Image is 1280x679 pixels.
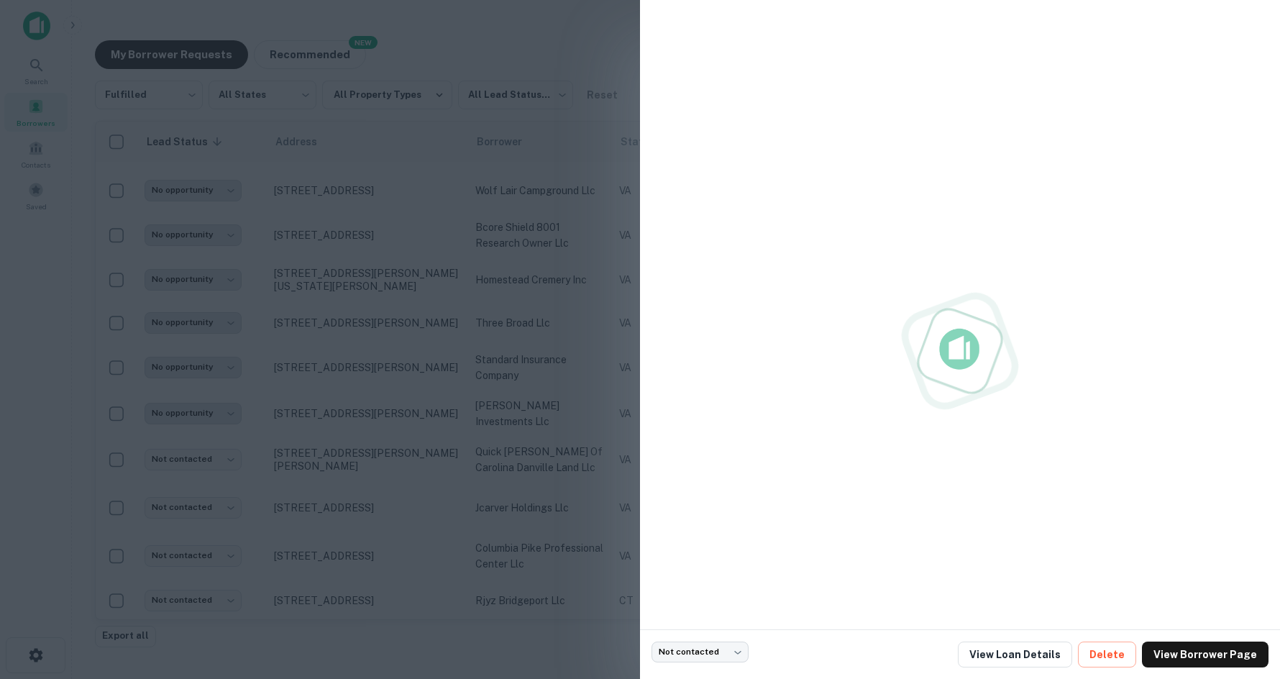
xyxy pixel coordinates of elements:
[1142,642,1268,667] a: View Borrower Page
[1208,564,1280,633] iframe: Chat Widget
[652,642,749,662] div: Not contacted
[1078,642,1136,667] button: Delete
[958,642,1072,667] a: View Loan Details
